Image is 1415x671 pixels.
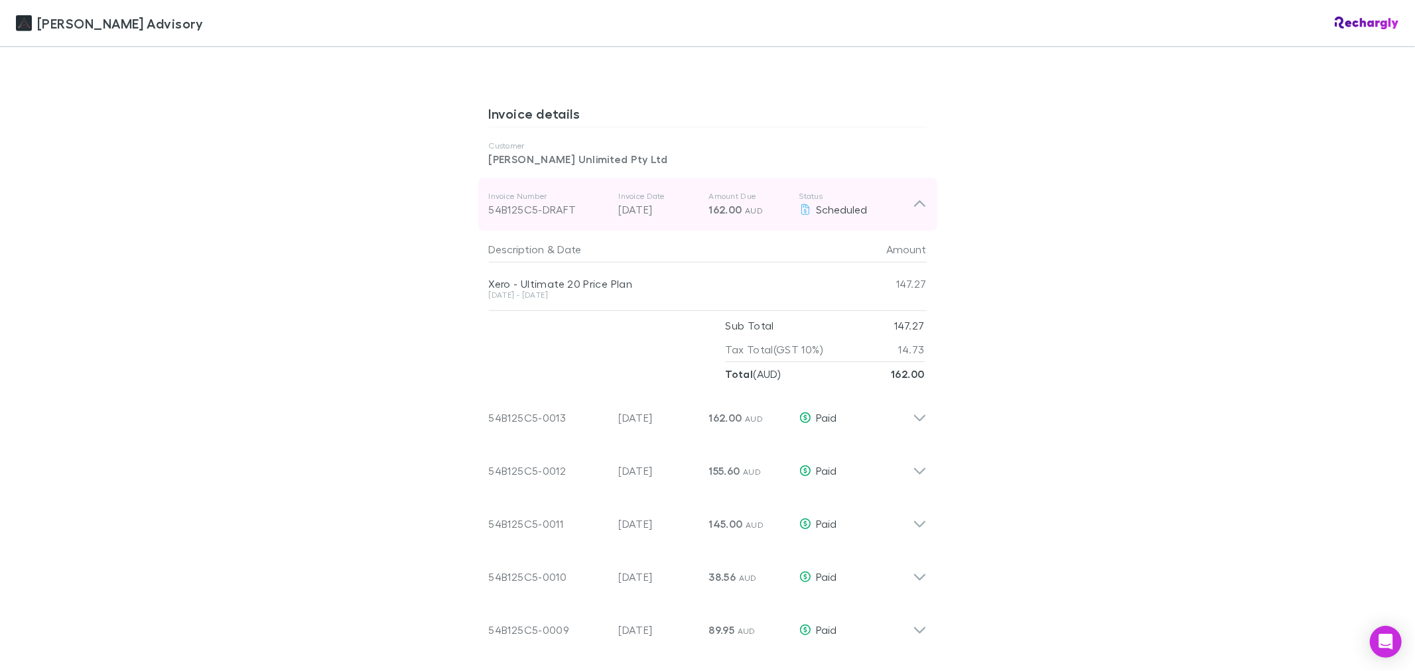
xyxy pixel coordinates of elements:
[847,263,927,305] div: 147.27
[489,463,608,479] div: 54B125C5-0012
[745,206,763,215] span: AUD
[899,337,925,361] p: 14.73
[817,464,837,477] span: Paid
[489,236,545,263] button: Description
[726,314,774,337] p: Sub Total
[478,178,937,231] div: Invoice Number54B125C5-DRAFTInvoice Date[DATE]Amount Due162.00 AUDStatusScheduled
[489,191,608,202] p: Invoice Number
[817,570,837,583] span: Paid
[619,569,699,585] p: [DATE]
[489,622,608,638] div: 54B125C5-0009
[619,191,699,202] p: Invoice Date
[709,411,742,424] span: 162.00
[489,141,927,151] p: Customer
[1335,17,1399,30] img: Rechargly Logo
[709,191,789,202] p: Amount Due
[489,151,927,167] p: [PERSON_NAME] Unlimited Pty Ltd
[619,463,699,479] p: [DATE]
[619,516,699,532] p: [DATE]
[478,492,937,545] div: 54B125C5-0011[DATE]145.00 AUDPaid
[489,105,927,127] h3: Invoice details
[478,439,937,492] div: 54B125C5-0012[DATE]155.60 AUDPaid
[709,517,743,530] span: 145.00
[16,15,32,31] img: Liston Newton Advisory's Logo
[619,202,699,217] p: [DATE]
[817,203,868,215] span: Scheduled
[738,626,756,636] span: AUD
[489,569,608,585] div: 54B125C5-0010
[739,573,757,583] span: AUD
[817,623,837,636] span: Paid
[726,367,754,381] strong: Total
[489,410,608,426] div: 54B125C5-0013
[817,411,837,424] span: Paid
[619,622,699,638] p: [DATE]
[817,517,837,530] span: Paid
[709,570,736,583] span: 38.56
[489,516,608,532] div: 54B125C5-0011
[726,337,824,361] p: Tax Total (GST 10%)
[478,598,937,651] div: 54B125C5-0009[DATE]89.95 AUDPaid
[746,520,764,530] span: AUD
[489,277,847,290] div: Xero - Ultimate 20 Price Plan
[478,545,937,598] div: 54B125C5-0010[DATE]38.56 AUDPaid
[489,202,608,217] div: 54B125C5-DRAFT
[558,236,582,263] button: Date
[1370,626,1402,658] div: Open Intercom Messenger
[709,203,742,216] span: 162.00
[743,467,761,477] span: AUD
[489,236,842,263] div: &
[489,291,847,299] div: [DATE] - [DATE]
[709,623,735,637] span: 89.95
[726,362,781,386] p: ( AUD )
[37,13,203,33] span: [PERSON_NAME] Advisory
[799,191,913,202] p: Status
[619,410,699,426] p: [DATE]
[745,414,763,424] span: AUD
[478,386,937,439] div: 54B125C5-0013[DATE]162.00 AUDPaid
[894,314,924,337] p: 147.27
[891,367,924,381] strong: 162.00
[709,464,740,477] span: 155.60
